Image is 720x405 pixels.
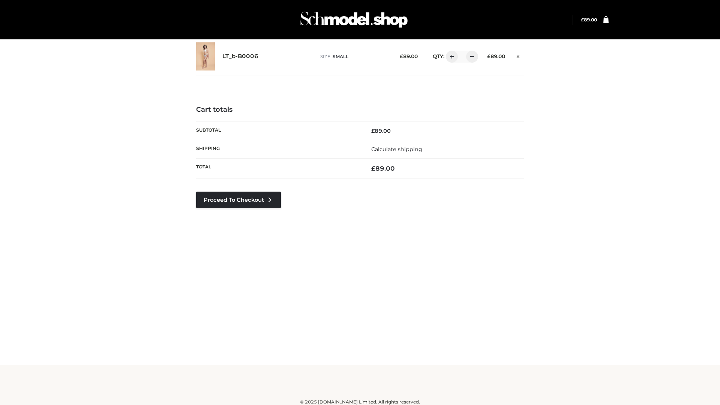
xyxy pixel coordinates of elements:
span: SMALL [333,54,348,59]
bdi: 89.00 [371,165,395,172]
div: QTY: [425,51,475,63]
span: £ [581,17,584,22]
span: £ [487,53,490,59]
bdi: 89.00 [371,127,391,134]
th: Shipping [196,140,360,158]
bdi: 89.00 [487,53,505,59]
a: LT_b-B0006 [222,53,258,60]
img: Schmodel Admin 964 [298,5,410,34]
a: Proceed to Checkout [196,192,281,208]
p: size : [320,53,388,60]
a: £89.00 [581,17,597,22]
a: Remove this item [513,51,524,60]
bdi: 89.00 [400,53,418,59]
a: Calculate shipping [371,146,422,153]
span: £ [371,165,375,172]
th: Subtotal [196,121,360,140]
bdi: 89.00 [581,17,597,22]
h4: Cart totals [196,106,524,114]
span: £ [371,127,375,134]
th: Total [196,159,360,178]
span: £ [400,53,403,59]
